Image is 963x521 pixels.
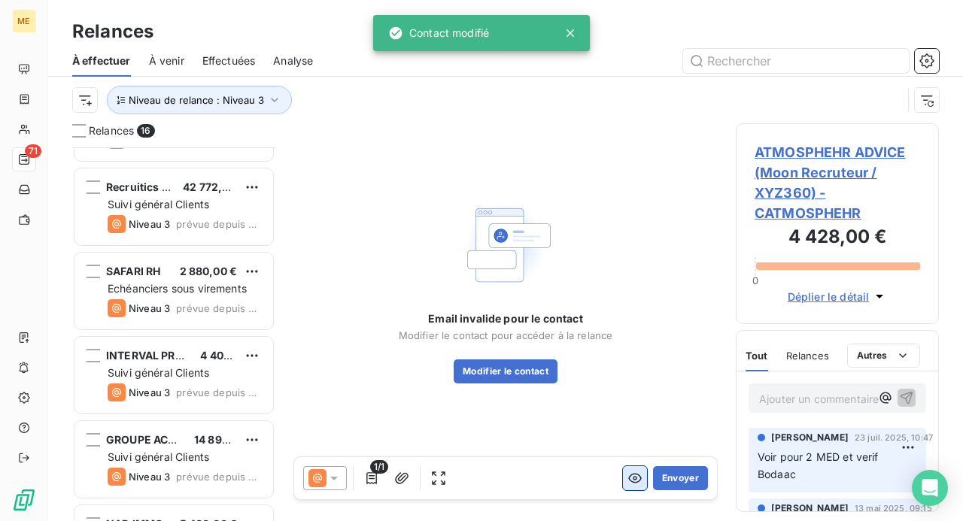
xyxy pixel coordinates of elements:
span: Suivi général Clients [108,450,209,463]
span: Déplier le détail [788,289,870,304]
span: 0 [752,274,758,286]
span: 16 [137,124,154,138]
h3: 4 428,00 € [755,223,920,253]
span: Analyse [273,53,313,68]
span: 14 890,00 € [194,433,257,446]
button: Niveau de relance : Niveau 3 [107,86,292,114]
span: 23 juil. 2025, 10:47 [855,433,933,442]
span: Recruitics LLC [106,180,181,193]
h3: Relances [72,18,153,45]
div: ME [12,9,36,33]
span: 2 880,00 € [180,265,238,277]
span: 1/1 [370,460,388,474]
span: Niveau 3 [129,471,170,483]
span: 42 772,00 € [183,180,246,193]
span: [PERSON_NAME] [771,431,849,444]
span: INTERVAL PRESTATIONS [106,349,235,362]
span: [PERSON_NAME] [771,501,849,515]
div: Contact modifié [388,20,489,47]
span: Modifier le contact pour accéder à la relance [399,329,613,341]
span: Suivi général Clients [108,198,209,211]
span: Relances [786,350,829,362]
span: Relances [89,123,134,138]
span: prévue depuis 2 jours [176,471,261,483]
span: ATMOSPHEHR ADVICE (Moon Recruteur / XYZ360) - CATMOSPHEHR [755,142,920,223]
span: prévue depuis 2 jours [176,302,261,314]
button: Déplier le détail [783,288,892,305]
button: Envoyer [653,466,708,490]
div: Open Intercom Messenger [912,470,948,506]
span: À venir [149,53,184,68]
button: Autres [847,344,920,368]
img: Logo LeanPay [12,488,36,512]
span: Niveau 3 [129,302,170,314]
span: Tout [746,350,768,362]
span: GROUPE ACTIVE SAS [106,433,217,446]
span: 71 [25,144,41,158]
span: 4 400,00 € [200,349,258,362]
span: Effectuées [202,53,256,68]
span: prévue depuis 7 jours [176,218,261,230]
span: À effectuer [72,53,131,68]
span: SAFARI RH [106,265,160,277]
span: Echéanciers sous virements [108,282,247,295]
span: Niveau de relance : Niveau 3 [129,94,264,106]
span: prévue depuis 2 jours [176,386,261,398]
span: Niveau 3 [129,218,170,230]
input: Rechercher [683,49,909,73]
img: Empty state [457,197,554,293]
button: Modifier le contact [454,359,557,383]
span: Email invalide pour le contact [428,311,583,326]
span: 13 mai 2025, 09:15 [855,504,932,513]
span: Niveau 3 [129,386,170,398]
span: Voir pour 2 MED et verif Bodaac [758,450,882,480]
span: Suivi général Clients [108,366,209,379]
div: grid [72,147,275,521]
